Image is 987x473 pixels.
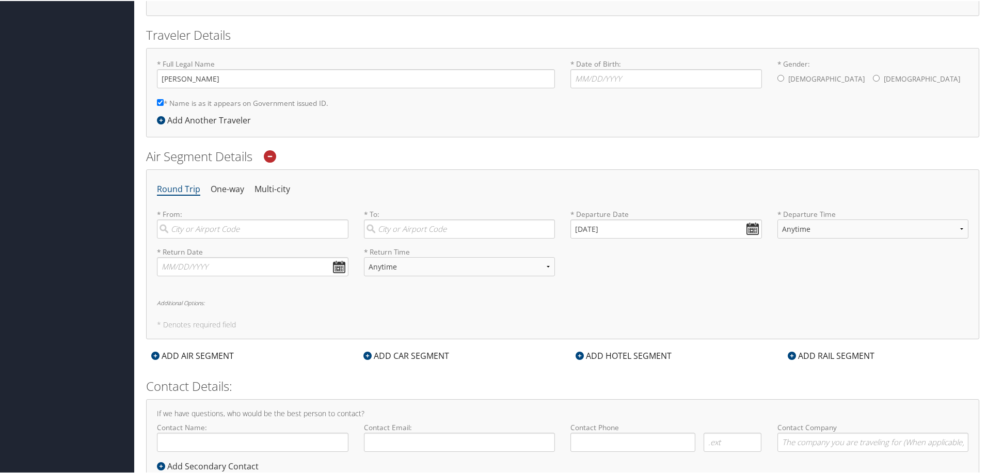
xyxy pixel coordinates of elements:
label: Contact Phone [570,421,762,432]
label: * Date of Birth: [570,58,762,87]
input: * Date of Birth: [570,68,762,87]
input: * Gender:[DEMOGRAPHIC_DATA][DEMOGRAPHIC_DATA] [873,74,880,81]
div: ADD RAIL SEGMENT [783,349,880,361]
label: * Return Time [364,246,555,256]
h6: Additional Options: [157,299,968,305]
input: * Gender:[DEMOGRAPHIC_DATA][DEMOGRAPHIC_DATA] [777,74,784,81]
input: Contact Company [777,432,969,451]
label: * To: [364,208,555,238]
input: Contact Name: [157,432,348,451]
h5: * Denotes required field [157,320,968,327]
select: * Departure Time [777,218,969,238]
label: * Name is as it appears on Government issued ID. [157,92,328,112]
li: Round Trip [157,179,200,198]
input: City or Airport Code [364,218,555,238]
input: * Full Legal Name [157,68,555,87]
label: * From: [157,208,348,238]
label: * Departure Date [570,208,762,218]
input: MM/DD/YYYY [157,256,348,275]
input: .ext [704,432,762,451]
label: Contact Name: [157,421,348,451]
input: MM/DD/YYYY [570,218,762,238]
h2: Traveler Details [146,25,979,43]
input: Contact Email: [364,432,555,451]
label: * Departure Time [777,208,969,246]
div: Add Secondary Contact [157,459,264,471]
li: One-way [211,179,244,198]
input: City or Airport Code [157,218,348,238]
h2: Contact Details: [146,376,979,394]
label: Contact Company [777,421,969,451]
h4: If we have questions, who would be the best person to contact? [157,409,968,416]
label: [DEMOGRAPHIC_DATA] [884,68,960,88]
label: Contact Email: [364,421,555,451]
div: ADD AIR SEGMENT [146,349,239,361]
label: * Full Legal Name [157,58,555,87]
label: [DEMOGRAPHIC_DATA] [788,68,865,88]
div: ADD CAR SEGMENT [358,349,454,361]
input: * Name is as it appears on Government issued ID. [157,98,164,105]
label: * Return Date [157,246,348,256]
div: ADD HOTEL SEGMENT [570,349,677,361]
div: Add Another Traveler [157,113,256,125]
h2: Air Segment Details [146,147,979,164]
li: Multi-city [254,179,290,198]
label: * Gender: [777,58,969,89]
